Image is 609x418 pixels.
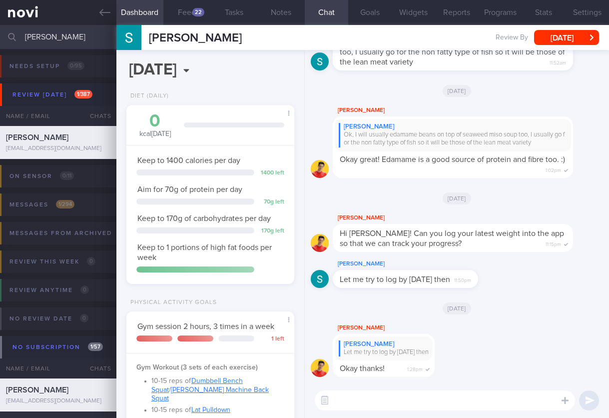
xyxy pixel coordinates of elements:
div: Review anytime [7,283,91,297]
span: 11:52am [550,57,566,66]
div: Needs setup [7,59,87,73]
span: Let me try to log by [DATE] then [340,275,450,283]
span: [PERSON_NAME] [6,386,68,394]
span: 0 [80,314,88,322]
div: [PERSON_NAME] [333,322,465,334]
a: Lat Pulldown [191,406,230,413]
div: Messages [7,198,77,211]
span: Keep to 1 portions of high fat foods per week [137,243,272,261]
a: Dumbbell Bench Squat [151,377,243,393]
span: 0 [80,285,89,294]
span: Review By [496,33,528,42]
span: Keep to 1400 calories per day [137,156,240,164]
span: 11:50pm [454,274,471,284]
span: Hi [PERSON_NAME]! Can you log your latest weight into the app so that we can track your progress? [340,229,564,247]
div: Review this week [7,255,98,268]
span: 1 / 387 [74,90,92,98]
span: [PERSON_NAME] [6,133,68,141]
span: 1 / 57 [88,342,103,351]
div: 0 [136,112,174,130]
div: 1 left [259,335,284,343]
div: Messages from Archived [7,226,131,240]
div: 1400 left [259,169,284,177]
span: Keep to 170g of carbohydrates per day [137,214,271,222]
div: No review date [7,312,91,325]
strong: Gym Workout (3 sets of each exercise) [136,364,258,371]
span: 0 / 11 [60,171,74,180]
span: [DATE] [443,85,471,97]
span: Aim for 70g of protein per day [137,185,242,193]
div: Chats [76,106,116,126]
div: Diet (Daily) [126,92,169,100]
div: Let me try to log by [DATE] then [339,348,429,356]
span: 0 [87,257,95,265]
span: 1 / 294 [56,200,74,208]
span: [DATE] [443,302,471,314]
div: 22 [192,8,204,16]
div: No subscription [10,340,105,354]
div: 170 g left [259,227,284,235]
span: [DATE] [443,192,471,204]
span: Ok, I will usually edamame beans on top of seaweed miso soup too, I usually go for the non fatty ... [340,38,565,66]
div: [PERSON_NAME] [339,340,429,348]
div: kcal [DATE] [136,112,174,139]
div: [PERSON_NAME] [333,104,603,116]
div: [EMAIL_ADDRESS][DOMAIN_NAME] [6,145,110,152]
span: 1:28pm [407,363,423,373]
div: Ok, I will usually edamame beans on top of seaweed miso soup too, I usually go for the non fatty ... [339,131,567,147]
div: On sensor [7,169,76,183]
div: Physical Activity Goals [126,299,217,306]
div: [PERSON_NAME] [333,212,603,224]
a: [PERSON_NAME] Machine Back Squat [151,386,269,402]
li: 10-15 reps of [151,403,284,415]
span: 11:15pm [546,238,561,248]
div: [PERSON_NAME] [333,258,508,270]
div: Review [DATE] [10,88,95,101]
span: Gym session 2 hours, 3 times in a week [137,322,274,330]
span: Okay thanks! [340,364,385,372]
div: Chats [76,358,116,378]
div: 70 g left [259,198,284,206]
button: [DATE] [534,30,599,45]
li: 10-15 reps of / [151,374,284,403]
div: [EMAIL_ADDRESS][DOMAIN_NAME] [6,397,110,405]
span: [PERSON_NAME] [149,32,242,44]
span: 1:02pm [546,164,561,174]
span: Okay great! Edamame is a good source of protein and fibre too. :) [340,155,565,163]
span: 0 / 95 [67,61,84,70]
div: [PERSON_NAME] [339,123,567,131]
